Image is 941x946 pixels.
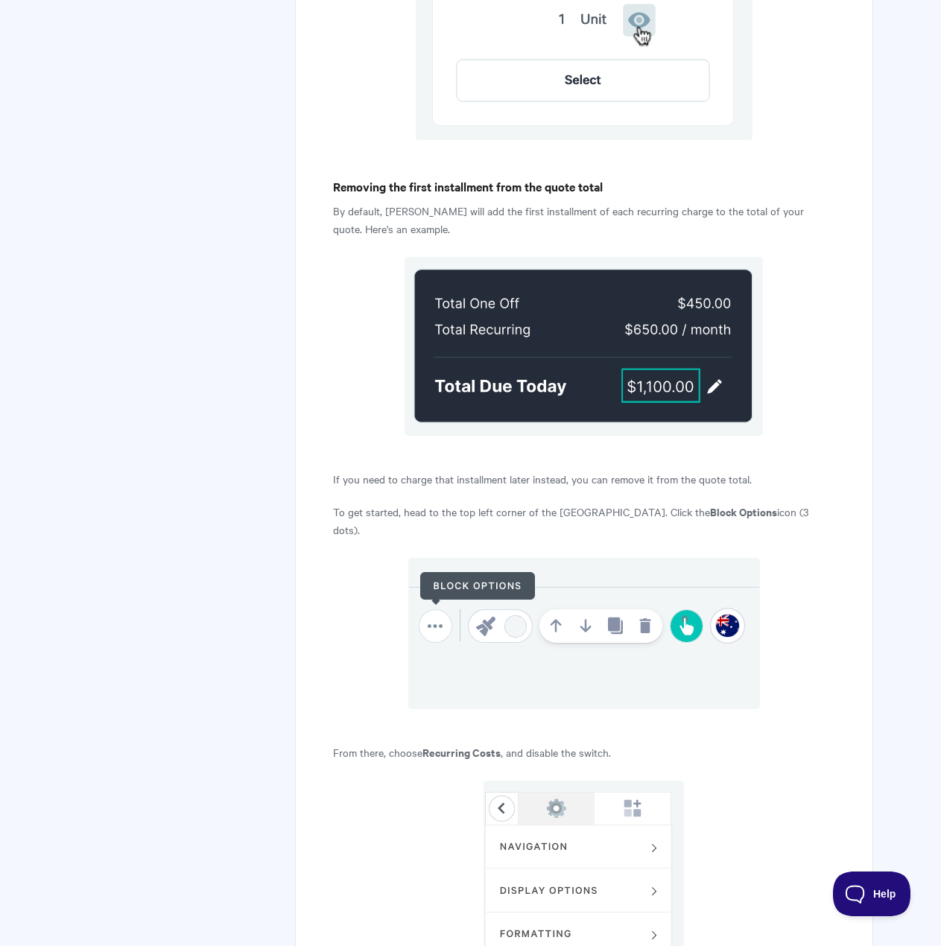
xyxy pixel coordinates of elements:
[333,202,834,238] p: By default, [PERSON_NAME] will add the first installment of each recurring charge to the total of...
[333,743,834,761] p: From there, choose , and disable the switch.
[710,504,777,519] strong: Block Options
[333,177,834,196] h4: Removing the first installment from the quote total
[405,257,763,437] img: file-oG5LAZvv01.png
[333,503,834,539] p: To get started, head to the top left corner of the [GEOGRAPHIC_DATA]. Click the icon (3 dots).
[833,872,911,916] iframe: Toggle Customer Support
[333,470,834,488] p: If you need to charge that installment later instead, you can remove it from the quote total.
[422,744,501,760] strong: Recurring Costs
[408,558,760,709] img: file-ErSYucOzOP.png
